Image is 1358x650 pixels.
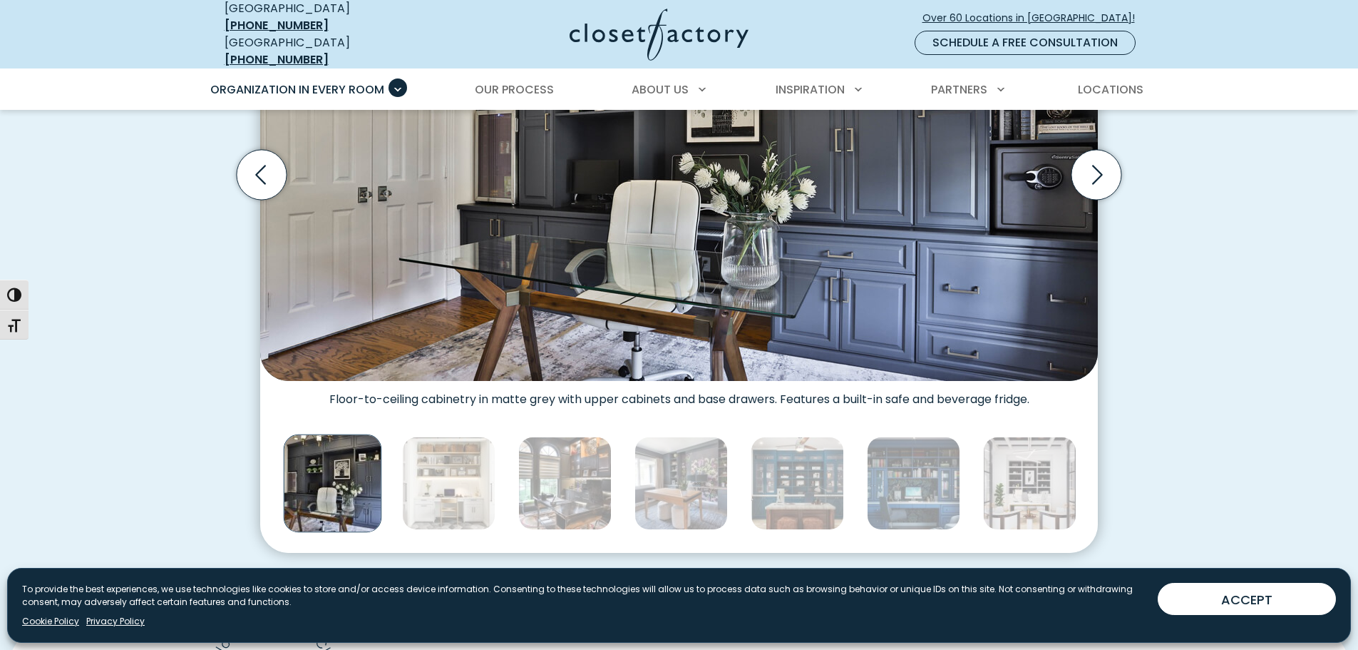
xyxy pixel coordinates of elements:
a: Over 60 Locations in [GEOGRAPHIC_DATA]! [922,6,1147,31]
img: Closet Factory Logo [570,9,749,61]
a: Cookie Policy [22,615,79,628]
figcaption: Floor-to-ceiling cabinetry in matte grey with upper cabinets and base drawers. Features a built-i... [260,381,1098,407]
img: Sophisticated home office with dark wood cabinetry, metallic backsplash, under-cabinet lighting, ... [518,437,612,530]
div: [GEOGRAPHIC_DATA] [225,34,431,68]
a: Privacy Policy [86,615,145,628]
nav: Primary Menu [200,70,1158,110]
img: Compact, closet-style workstation with two-tier open shelving, wicker baskets, framed prints, and... [402,437,495,530]
span: Partners [931,81,987,98]
span: About Us [632,81,689,98]
button: ACCEPT [1158,583,1336,615]
span: Over 60 Locations in [GEOGRAPHIC_DATA]! [922,11,1146,26]
span: Inspiration [776,81,845,98]
a: [PHONE_NUMBER] [225,17,329,34]
p: To provide the best experiences, we use technologies like cookies to store and/or access device i... [22,583,1146,609]
span: Our Process [475,81,554,98]
img: Custom home office with blue built-ins, glass-front cabinets, adjustable shelving, custom drawer ... [867,437,960,530]
img: Custom home office grey cabinetry with wall safe and mini fridge [284,435,382,533]
a: [PHONE_NUMBER] [225,51,329,68]
img: Modern home office with floral accent wallpaper, matte charcoal built-ins, and a light oak desk f... [634,437,728,530]
a: Schedule a Free Consultation [915,31,1136,55]
span: Organization in Every Room [210,81,384,98]
button: Previous slide [231,144,292,205]
img: Office wall unit with lower drawers and upper open shelving with black backing. [983,437,1076,530]
img: Built-in blue cabinetry with mesh-front doors and open shelving displays accessories like labeled... [751,437,844,530]
button: Next slide [1066,144,1127,205]
span: Locations [1078,81,1143,98]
